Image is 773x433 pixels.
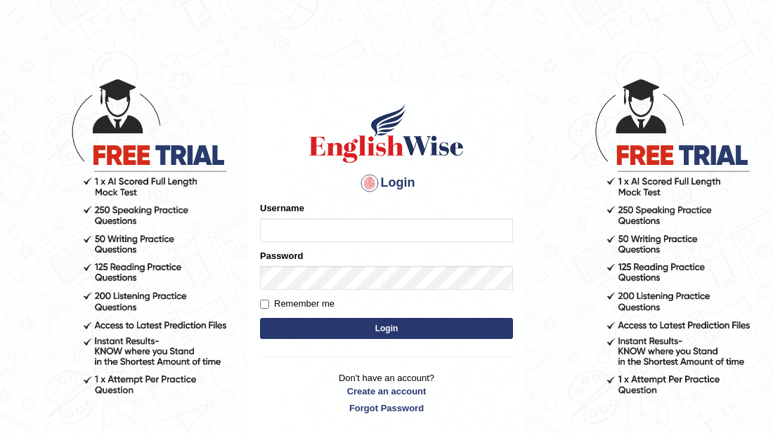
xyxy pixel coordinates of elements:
h4: Login [260,172,513,194]
p: Don't have an account? [260,371,513,415]
a: Create an account [260,385,513,398]
img: Logo of English Wise sign in for intelligent practice with AI [306,102,467,165]
label: Remember me [260,297,334,311]
label: Username [260,201,304,215]
button: Login [260,318,513,339]
a: Forgot Password [260,401,513,415]
label: Password [260,249,303,262]
input: Remember me [260,300,269,309]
